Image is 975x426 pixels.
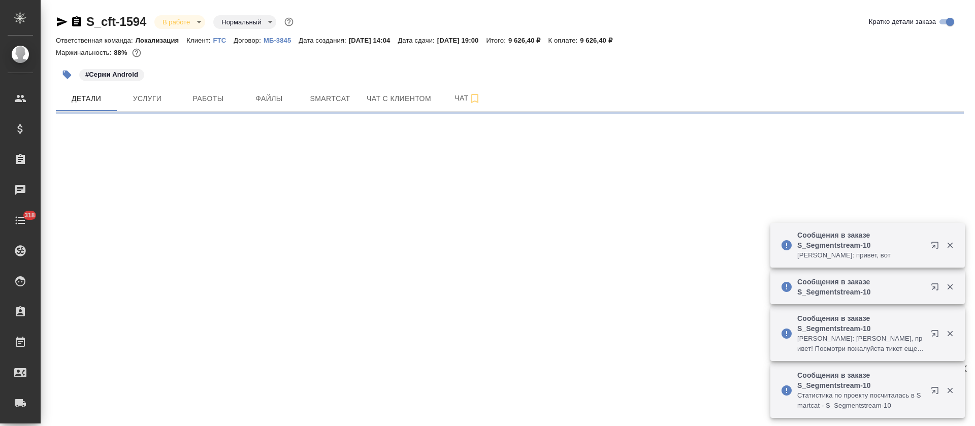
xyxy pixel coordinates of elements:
p: Сообщения в заказе S_Segmentstream-10 [797,230,924,250]
span: Smartcat [306,92,354,105]
p: #Сержи Android [85,70,138,80]
p: Сообщения в заказе S_Segmentstream-10 [797,313,924,334]
span: Чат с клиентом [367,92,431,105]
span: Работы [184,92,233,105]
p: [PERSON_NAME]: привет, вот [797,250,924,260]
span: Детали [62,92,111,105]
p: [DATE] 19:00 [437,37,486,44]
p: Локализация [136,37,187,44]
p: Маржинальность: [56,49,114,56]
a: S_cft-1594 [86,15,146,28]
p: Сообщения в заказе S_Segmentstream-10 [797,277,924,297]
button: Открыть в новой вкладке [925,235,949,259]
div: В работе [213,15,276,29]
div: В работе [154,15,205,29]
p: К оплате: [548,37,580,44]
p: Cтатистика по проекту посчиталась в Smartcat - S_Segmentstream-10 [797,390,924,411]
button: Закрыть [939,329,960,338]
span: Файлы [245,92,294,105]
p: Ответственная команда: [56,37,136,44]
button: Доп статусы указывают на важность/срочность заказа [282,15,296,28]
button: Открыть в новой вкладке [925,277,949,301]
button: Закрыть [939,386,960,395]
p: Сообщения в заказе S_Segmentstream-10 [797,370,924,390]
span: Чат [443,92,492,105]
button: Открыть в новой вкладке [925,380,949,405]
button: Закрыть [939,282,960,291]
p: 9 626,40 ₽ [580,37,620,44]
svg: Подписаться [469,92,481,105]
button: Скопировать ссылку [71,16,83,28]
button: 981.60 RUB; [130,46,143,59]
button: Закрыть [939,241,960,250]
p: Дата создания: [299,37,348,44]
p: FTC [213,37,234,44]
span: Сержи Android [78,70,145,78]
button: Добавить тэг [56,63,78,86]
span: Услуги [123,92,172,105]
p: [DATE] 14:04 [349,37,398,44]
button: Нормальный [218,18,264,26]
a: 318 [3,208,38,233]
p: 88% [114,49,129,56]
button: Открыть в новой вкладке [925,323,949,348]
p: 9 626,40 ₽ [508,37,548,44]
button: В работе [159,18,193,26]
p: Итого: [486,37,508,44]
p: [PERSON_NAME]: [PERSON_NAME], привет! Посмотри пожалуйста тикет еще раз, клиент внес изменения в ... [797,334,924,354]
p: МБ-3845 [264,37,299,44]
a: МБ-3845 [264,36,299,44]
p: Дата сдачи: [398,37,437,44]
span: Кратко детали заказа [869,17,936,27]
p: Клиент: [186,37,213,44]
button: Скопировать ссылку для ЯМессенджера [56,16,68,28]
a: FTC [213,36,234,44]
p: Договор: [234,37,264,44]
span: 318 [18,210,41,220]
